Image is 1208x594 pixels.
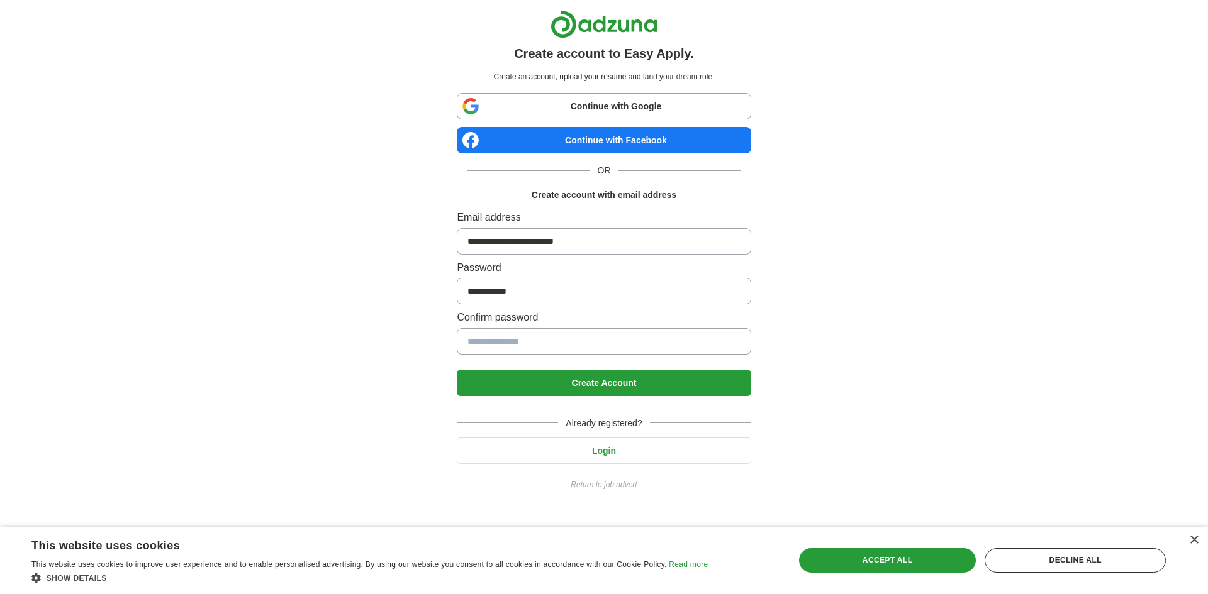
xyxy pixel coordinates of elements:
[590,163,618,177] span: OR
[514,43,694,63] h1: Create account to Easy Apply.
[457,437,751,464] button: Login
[532,188,676,202] h1: Create account with email address
[799,548,976,572] div: Accept all
[457,446,751,456] a: Login
[459,71,748,83] p: Create an account, upload your resume and land your dream role.
[457,93,751,119] a: Continue with Google
[457,209,751,226] label: Email address
[31,534,676,553] div: This website uses cookies
[457,370,751,396] button: Create Account
[551,10,657,38] img: Adzuna logo
[31,571,708,585] div: Show details
[457,309,751,326] label: Confirm password
[1189,536,1199,545] div: Close
[985,548,1166,572] div: Decline all
[558,416,649,430] span: Already registered?
[31,560,667,569] span: This website uses cookies to improve user experience and to enable personalised advertising. By u...
[669,560,708,569] a: Read more, opens a new window
[457,260,751,276] label: Password
[47,574,107,583] span: Show details
[457,127,751,153] a: Continue with Facebook
[457,479,751,491] a: Return to job advert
